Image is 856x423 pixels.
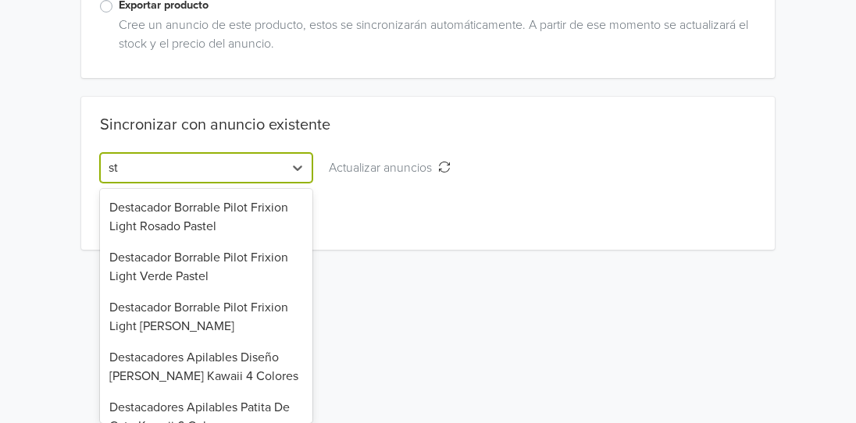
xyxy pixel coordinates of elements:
[112,16,756,59] div: Cree un anuncio de este producto, estos se sincronizarán automáticamente. A partir de ese momento...
[100,242,312,292] div: Destacador Borrable Pilot Frixion Light Verde Pastel
[100,342,312,392] div: Destacadores Apilables Diseño [PERSON_NAME] Kawaii 4 Colores
[100,292,312,342] div: Destacador Borrable Pilot Frixion Light [PERSON_NAME]
[100,116,330,134] div: Sincronizar con anuncio existente
[319,153,461,183] button: Actualizar anuncios
[100,192,312,242] div: Destacador Borrable Pilot Frixion Light Rosado Pastel
[329,160,438,176] span: Actualizar anuncios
